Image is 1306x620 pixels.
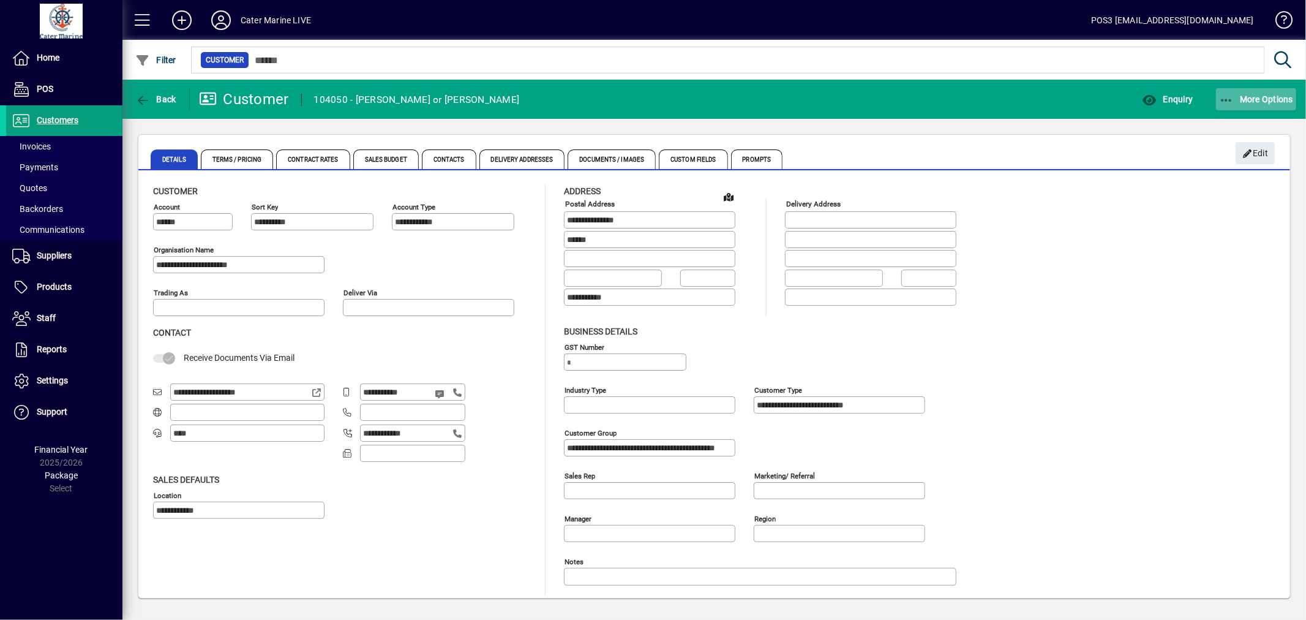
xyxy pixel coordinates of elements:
[37,84,53,94] span: POS
[565,428,617,437] mat-label: Customer group
[154,203,180,211] mat-label: Account
[6,335,122,365] a: Reports
[754,385,802,394] mat-label: Customer type
[6,241,122,271] a: Suppliers
[1236,142,1275,164] button: Edit
[314,90,520,110] div: 104050 - [PERSON_NAME] or [PERSON_NAME]
[6,272,122,303] a: Products
[252,203,278,211] mat-label: Sort key
[754,514,776,523] mat-label: Region
[37,313,56,323] span: Staff
[1219,94,1294,104] span: More Options
[6,219,122,240] a: Communications
[6,43,122,74] a: Home
[37,407,67,417] span: Support
[135,55,176,65] span: Filter
[659,149,727,169] span: Custom Fields
[154,289,188,297] mat-label: Trading as
[154,491,181,499] mat-label: Location
[1266,2,1291,42] a: Knowledge Base
[479,149,565,169] span: Delivery Addresses
[6,303,122,334] a: Staff
[564,327,637,336] span: Business details
[132,49,179,71] button: Filter
[153,475,219,485] span: Sales defaults
[151,149,198,169] span: Details
[565,342,604,351] mat-label: GST Number
[1216,88,1297,110] button: More Options
[37,282,72,292] span: Products
[37,344,67,354] span: Reports
[153,328,191,338] span: Contact
[422,149,476,169] span: Contacts
[206,54,244,66] span: Customer
[1139,88,1196,110] button: Enquiry
[241,10,311,30] div: Cater Marine LIVE
[565,514,591,523] mat-label: Manager
[6,397,122,428] a: Support
[37,376,68,385] span: Settings
[45,471,78,480] span: Package
[6,198,122,219] a: Backorders
[276,149,350,169] span: Contract Rates
[12,142,51,151] span: Invoices
[35,445,88,455] span: Financial Year
[754,471,815,480] mat-label: Marketing/ Referral
[6,136,122,157] a: Invoices
[565,557,584,565] mat-label: Notes
[135,94,176,104] span: Back
[12,204,63,214] span: Backorders
[184,353,295,363] span: Receive Documents Via Email
[731,149,783,169] span: Prompts
[343,289,377,297] mat-label: Deliver via
[132,88,179,110] button: Back
[568,149,656,169] span: Documents / Images
[1091,10,1254,30] div: POS3 [EMAIL_ADDRESS][DOMAIN_NAME]
[6,366,122,396] a: Settings
[719,187,738,206] a: View on map
[162,9,201,31] button: Add
[154,246,214,254] mat-label: Organisation name
[564,186,601,196] span: Address
[37,251,72,260] span: Suppliers
[426,379,456,409] button: Send SMS
[201,9,241,31] button: Profile
[565,385,606,394] mat-label: Industry type
[12,225,84,235] span: Communications
[12,183,47,193] span: Quotes
[122,88,190,110] app-page-header-button: Back
[6,178,122,198] a: Quotes
[37,115,78,125] span: Customers
[565,471,595,480] mat-label: Sales rep
[37,53,59,62] span: Home
[153,186,198,196] span: Customer
[392,203,435,211] mat-label: Account Type
[201,149,274,169] span: Terms / Pricing
[12,162,58,172] span: Payments
[1242,143,1269,164] span: Edit
[1142,94,1193,104] span: Enquiry
[353,149,419,169] span: Sales Budget
[6,74,122,105] a: POS
[6,157,122,178] a: Payments
[199,89,289,109] div: Customer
